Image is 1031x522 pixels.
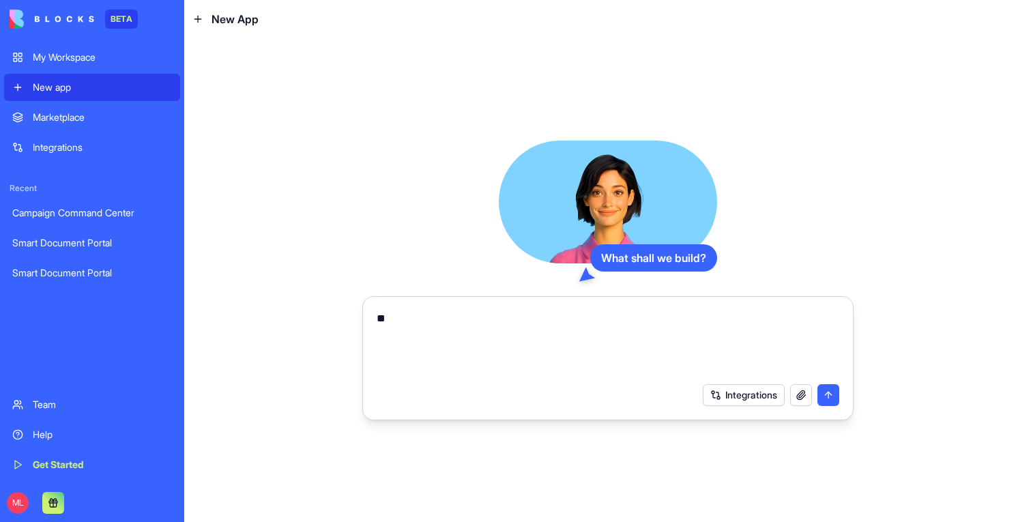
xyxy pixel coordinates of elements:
[12,236,172,250] div: Smart Document Portal
[703,384,785,406] button: Integrations
[33,428,172,441] div: Help
[33,141,172,154] div: Integrations
[12,266,172,280] div: Smart Document Portal
[105,10,138,29] div: BETA
[4,229,180,257] a: Smart Document Portal
[4,391,180,418] a: Team
[4,104,180,131] a: Marketplace
[12,206,172,220] div: Campaign Command Center
[10,10,94,29] img: logo
[4,44,180,71] a: My Workspace
[590,244,717,272] div: What shall we build?
[4,421,180,448] a: Help
[4,199,180,227] a: Campaign Command Center
[7,492,29,514] span: ML
[4,451,180,478] a: Get Started
[212,11,259,27] span: New App
[33,398,172,411] div: Team
[33,111,172,124] div: Marketplace
[4,259,180,287] a: Smart Document Portal
[4,183,180,194] span: Recent
[33,50,172,64] div: My Workspace
[33,81,172,94] div: New app
[4,74,180,101] a: New app
[10,10,138,29] a: BETA
[33,458,172,472] div: Get Started
[4,134,180,161] a: Integrations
